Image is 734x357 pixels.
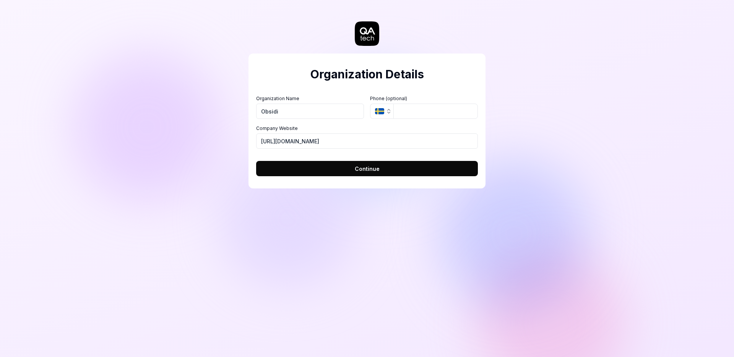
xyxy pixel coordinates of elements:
[256,66,478,83] h2: Organization Details
[370,95,478,102] label: Phone (optional)
[355,165,380,173] span: Continue
[256,161,478,176] button: Continue
[256,95,364,102] label: Organization Name
[256,133,478,149] input: https://
[256,125,478,132] label: Company Website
